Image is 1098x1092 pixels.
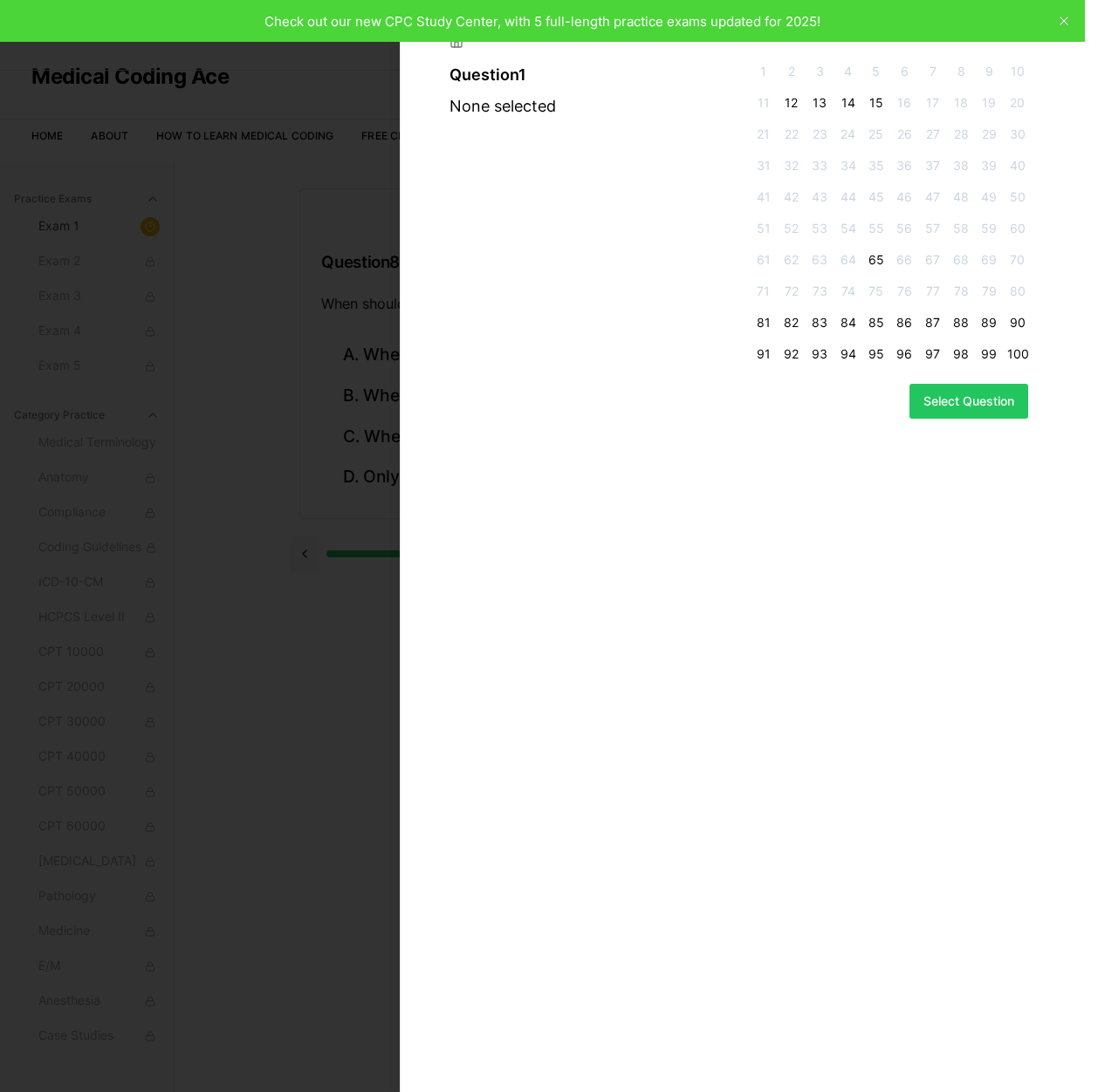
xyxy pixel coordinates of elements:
[752,283,773,300] span: 71
[923,188,944,206] span: 47
[894,220,915,237] span: 56
[752,126,773,143] span: 21
[866,345,887,363] span: 95
[837,63,858,80] span: 4
[752,251,773,269] span: 61
[781,63,802,80] span: 2
[978,157,999,174] span: 39
[781,94,802,112] span: 12
[950,188,971,206] span: 48
[1007,314,1028,331] span: 90
[923,63,944,80] span: 7
[781,126,802,143] span: 22
[781,188,802,206] span: 42
[837,126,858,143] span: 24
[866,63,887,80] span: 5
[950,314,971,331] span: 88
[809,94,830,112] span: 13
[978,188,999,206] span: 49
[752,157,773,174] span: 31
[752,63,773,80] span: 1
[866,126,887,143] span: 25
[978,63,999,80] span: 9
[837,283,858,300] span: 74
[449,63,745,87] div: Question 1
[809,220,830,237] span: 53
[837,251,858,269] span: 64
[1007,94,1028,112] span: 20
[866,94,887,112] span: 15
[1007,126,1028,143] span: 30
[978,314,999,331] span: 89
[752,314,773,331] span: 81
[894,283,915,300] span: 76
[894,314,915,331] span: 86
[894,63,915,80] span: 6
[923,345,944,363] span: 97
[809,63,830,80] span: 3
[866,188,887,206] span: 45
[894,126,915,143] span: 26
[1007,63,1028,80] span: 10
[781,251,802,269] span: 62
[866,220,887,237] span: 55
[1007,283,1028,300] span: 80
[837,94,858,112] span: 14
[894,157,915,174] span: 36
[866,157,887,174] span: 35
[1007,188,1028,206] span: 50
[978,283,999,300] span: 79
[950,126,971,143] span: 28
[1007,345,1028,363] span: 100
[923,94,944,112] span: 17
[837,220,858,237] span: 54
[1007,157,1028,174] span: 40
[837,345,858,363] span: 94
[950,157,971,174] span: 38
[923,157,944,174] span: 37
[837,157,858,174] span: 34
[449,94,745,119] div: None selected
[923,283,944,300] span: 77
[950,345,971,363] span: 98
[752,220,773,237] span: 51
[837,314,858,331] span: 84
[781,220,802,237] span: 52
[809,283,830,300] span: 73
[894,94,915,112] span: 16
[809,126,830,143] span: 23
[1007,220,1028,237] span: 60
[950,251,971,269] span: 68
[752,345,773,363] span: 91
[978,345,999,363] span: 99
[978,126,999,143] span: 29
[923,220,944,237] span: 57
[781,283,802,300] span: 72
[866,283,887,300] span: 75
[894,345,915,363] span: 96
[950,283,971,300] span: 78
[837,188,858,206] span: 44
[809,157,830,174] span: 33
[866,251,887,269] span: 65
[752,94,773,112] span: 11
[950,220,971,237] span: 58
[752,188,773,206] span: 41
[809,251,830,269] span: 63
[950,94,971,112] span: 18
[781,157,802,174] span: 32
[894,251,915,269] span: 66
[1007,251,1028,269] span: 70
[781,314,802,331] span: 82
[978,251,999,269] span: 69
[866,314,887,331] span: 85
[909,384,1028,419] button: Select Question
[894,188,915,206] span: 46
[809,314,830,331] span: 83
[809,188,830,206] span: 43
[923,251,944,269] span: 67
[781,345,802,363] span: 92
[923,314,944,331] span: 87
[978,220,999,237] span: 59
[978,94,999,112] span: 19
